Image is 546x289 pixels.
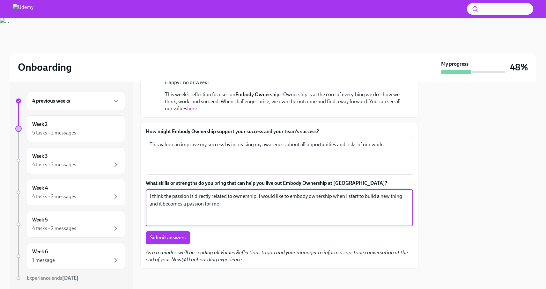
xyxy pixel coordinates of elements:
[146,180,413,187] label: What skills or strengths do you bring that can help you live out Embody Ownership at [GEOGRAPHIC_...
[165,79,403,86] p: Happy End of Week!
[165,91,403,112] p: This week’s reflection focuses on —Ownership is at the core of everything we do—how we think, wor...
[32,121,48,128] h6: Week 2
[235,91,279,98] strong: Embody Ownership
[146,231,190,244] button: Submit answers
[150,192,409,223] textarea: I think the passion is directly related to ownership. I would like to embody ownership when I sta...
[32,225,76,232] div: 4 tasks • 2 messages
[32,153,48,160] h6: Week 3
[15,147,125,174] a: Week 34 tasks • 2 messages
[62,275,78,281] strong: [DATE]
[27,92,125,110] div: 4 previous weeks
[146,128,413,135] label: How might Embody Ownership support your success and your team’s success?
[510,61,528,73] h3: 48%
[32,257,55,264] div: 1 message
[146,249,408,263] em: As a reminder: we'll be sending all Values Reflections to you and your manager to inform a capsto...
[150,235,186,241] span: Submit answers
[150,141,409,171] textarea: This value can improve my success by increasing my awareness about all opportunities and risks of...
[13,4,33,14] img: Udemy
[18,61,72,74] h2: Onboarding
[187,105,197,112] a: here
[15,211,125,238] a: Week 54 tasks • 2 messages
[27,275,78,281] span: Experience ends
[15,115,125,142] a: Week 25 tasks • 2 messages
[32,193,76,200] div: 4 tasks • 2 messages
[32,161,76,168] div: 4 tasks • 2 messages
[32,184,48,191] h6: Week 4
[32,248,48,255] h6: Week 6
[32,129,76,136] div: 5 tasks • 2 messages
[32,98,70,105] h6: 4 previous weeks
[441,61,469,68] strong: My progress
[15,179,125,206] a: Week 44 tasks • 2 messages
[32,216,48,223] h6: Week 5
[15,243,125,270] a: Week 61 message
